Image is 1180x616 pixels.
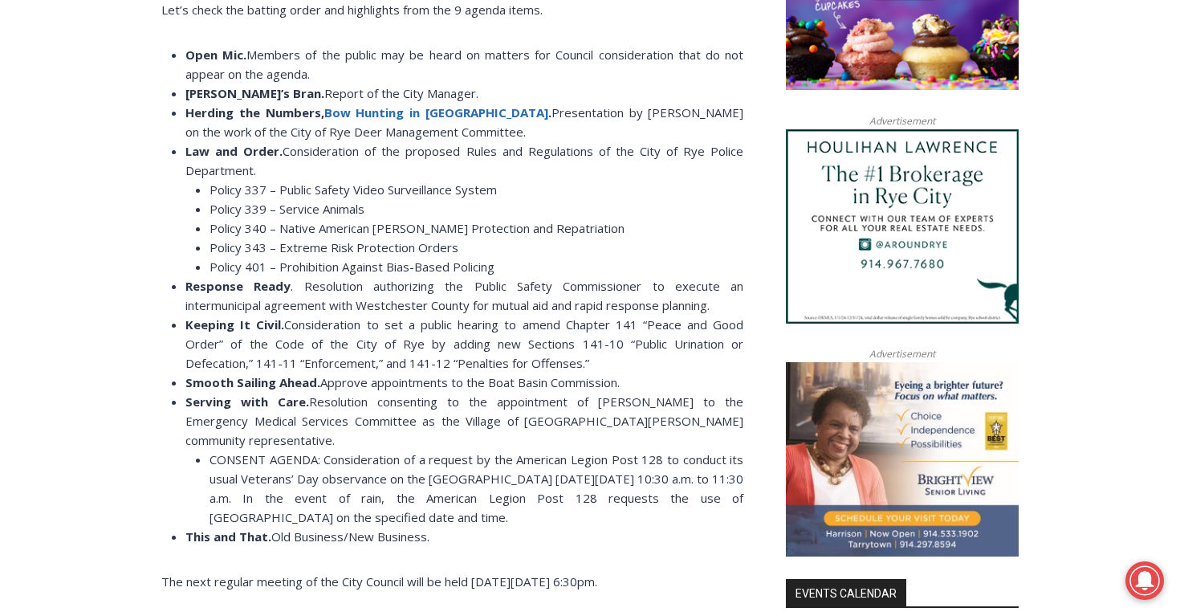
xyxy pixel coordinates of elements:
b: . [548,104,551,120]
b: Keeping It Civil. [185,316,284,332]
strong: Response Ready [185,278,291,294]
li: . Resolution authorizing the Public Safety Commissioner to execute an intermunicipal agreement wi... [185,276,743,315]
b: Herding the Numbers, [185,104,324,120]
span: Consideration of the proposed Rules and Regulations of the City of Rye Police Department. [185,143,743,178]
span: Report of the City Manager. [324,85,478,101]
div: "I learned about the history of a place I’d honestly never considered even as a resident of [GEOG... [405,1,759,156]
span: Policy 343 – Extreme Risk Protection Orders [210,239,458,255]
div: / [179,136,183,152]
h4: [PERSON_NAME] Read Sanctuary Fall Fest: [DATE] [13,161,205,198]
span: Policy 401 – Prohibition Against Bias-Based Policing [210,259,494,275]
div: 5 [168,136,175,152]
a: Bow Hunting in [GEOGRAPHIC_DATA] [324,104,548,120]
span: Advertisement [853,113,951,129]
span: Resolution consenting to the appointment of [PERSON_NAME] to the Emergency Medical Services Commi... [185,394,743,448]
span: Approve appointments to the Boat Basin Commission. [320,374,620,390]
img: Brightview Senior Living [786,362,1019,557]
div: 6 [187,136,194,152]
span: CONSENT AGENDA: Consideration of a request by the American Legion Post 128 to conduct its usual V... [210,451,743,525]
b: [PERSON_NAME]’s Bran. [185,85,324,101]
span: Policy 339 – Service Animals [210,201,364,217]
span: Members of the public may be heard on matters for Council consideration that do not appear on the... [185,47,743,82]
span: Old Business/New Business. [271,528,429,545]
b: Serving with Care. [185,394,309,410]
a: [PERSON_NAME] Read Sanctuary Fall Fest: [DATE] [1,160,232,200]
span: Policy 340 – Native American [PERSON_NAME] Protection and Repatriation [210,220,625,236]
span: Advertisement [853,346,951,361]
span: Consideration to set a public hearing to amend Chapter 141 “Peace and Good Order” of the Code of ... [185,316,743,371]
b: Smooth Sailing Ahead. [185,374,320,390]
img: Houlihan Lawrence The #1 Brokerage in Rye City [786,129,1019,324]
b: Law and Order. [185,143,283,159]
b: This and That. [185,528,271,545]
span: Let’s check the batting order and highlights from the 9 agenda items. [161,2,543,18]
span: Policy 337 – Public Safety Video Surveillance System [210,182,497,198]
a: Intern @ [DOMAIN_NAME] [386,156,778,200]
span: Intern @ [DOMAIN_NAME] [420,160,744,196]
span: The next regular meeting of the City Council will be held [DATE][DATE] 6:30pm. [161,573,597,589]
h2: Events Calendar [786,579,906,606]
b: Open Mic. [185,47,246,63]
div: unique DIY crafts [168,47,224,132]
